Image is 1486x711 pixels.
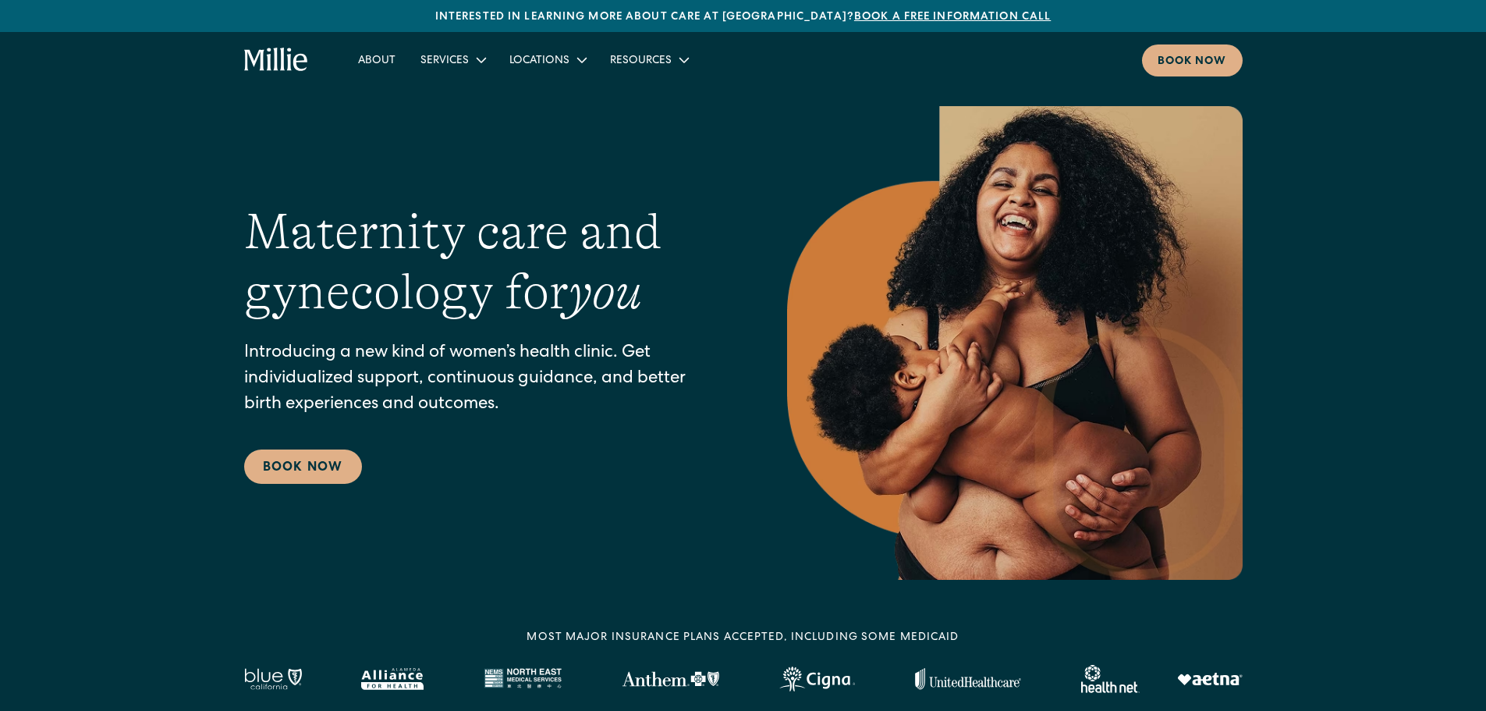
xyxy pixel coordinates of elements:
a: Book a free information call [854,12,1051,23]
div: Resources [610,53,672,69]
div: Book now [1158,54,1227,70]
img: North East Medical Services logo [484,668,562,690]
a: Book Now [244,450,362,484]
a: About [346,47,408,73]
img: Cigna logo [779,667,855,691]
a: Book now [1142,44,1243,76]
img: Alameda Alliance logo [361,668,423,690]
div: Services [408,47,497,73]
div: Resources [598,47,700,73]
p: Introducing a new kind of women’s health clinic. Get individualized support, continuous guidance,... [244,341,725,418]
img: United Healthcare logo [915,668,1021,690]
em: you [569,264,642,320]
img: Healthnet logo [1081,665,1140,693]
img: Blue California logo [244,668,302,690]
img: Anthem Logo [622,671,719,687]
div: Locations [509,53,569,69]
div: MOST MAJOR INSURANCE PLANS ACCEPTED, INCLUDING some MEDICAID [527,630,959,646]
img: Aetna logo [1177,673,1243,685]
a: home [244,48,309,73]
div: Services [420,53,469,69]
div: Locations [497,47,598,73]
img: Smiling mother with her baby in arms, celebrating body positivity and the nurturing bond of postp... [787,106,1243,580]
h1: Maternity care and gynecology for [244,202,725,322]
